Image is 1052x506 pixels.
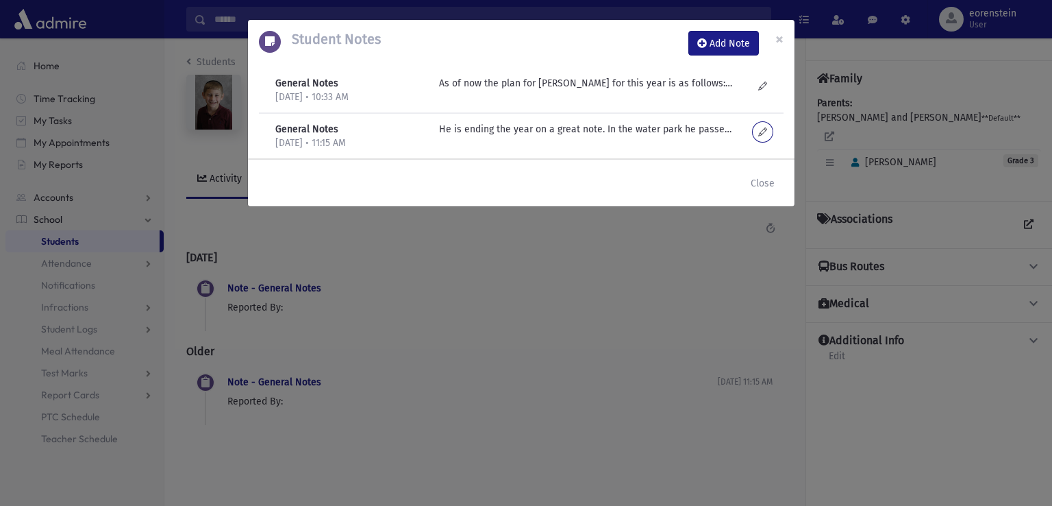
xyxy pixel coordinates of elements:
button: Add Note [688,31,759,56]
button: Close [742,171,784,195]
p: [DATE] • 10:33 AM [275,91,425,104]
b: General Notes [275,77,338,89]
button: Close [764,20,794,58]
h5: Student Notes [281,31,381,47]
p: As of now the plan for [PERSON_NAME] for this year is as follows: He will be in school until 2:10... [439,76,732,91]
p: He is ending the year on a great note. In the water park he passed R' [PERSON_NAME] and said "Tha... [439,122,732,136]
b: General Notes [275,123,338,135]
p: [DATE] • 11:15 AM [275,136,425,150]
span: × [775,29,784,49]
